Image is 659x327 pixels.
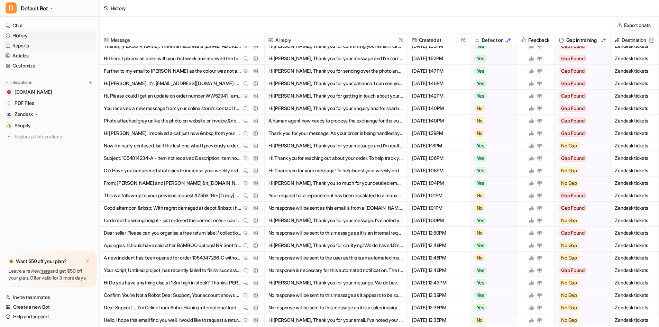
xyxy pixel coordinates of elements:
span: Yes [474,267,487,274]
p: Want $50 off your plan? [16,258,67,265]
p: Subject: 1054814234-A - Item not received Description: Item not recieved [104,152,242,164]
span: Gap Found [559,229,587,236]
a: here [40,268,50,274]
button: Gap Found [555,52,606,65]
button: No Gap [555,276,606,289]
span: Zendesk tickets [613,77,656,90]
button: No [470,202,513,214]
button: Yes [470,301,513,314]
span: Zendesk tickets [613,314,656,326]
span: No [474,229,485,236]
span: Gap Found [559,43,587,49]
a: Chat [3,21,97,30]
span: No [474,254,485,261]
span: Zendesk tickets [613,252,656,264]
span: [DATE] 1:06PM [411,152,467,164]
span: Yes [474,43,487,49]
span: Yes [474,142,487,149]
span: [DATE] 12:35PM [411,314,467,326]
p: Hi there, I placed an order with you last week and received the following dispatch notice, and a ... [104,52,242,65]
button: No Gap [555,239,606,252]
span: No Gap [559,180,579,187]
span: Gap Found [559,117,587,124]
a: wovenwood.co.uk[DOMAIN_NAME] [3,87,97,97]
a: History [3,31,97,40]
div: Gap in training [557,34,607,46]
button: No response will be sent to this message as it appears to be spam or a phishing attempt. The tick... [268,289,403,301]
span: Yes [474,67,487,74]
img: wovenwood.co.uk [7,90,11,94]
span: Shopify [15,122,31,129]
button: Hi [PERSON_NAME], Thank you for sending over the photo and explaining your preference for the exc... [268,65,403,77]
span: Zendesk tickets [613,264,656,276]
span: [DATE] 1:01PM [411,202,467,214]
a: ShopifyShopify [3,121,97,130]
span: Gap Found [559,80,587,87]
span: Zendesk tickets [613,152,656,164]
span: [DATE] 1:18PM [411,139,467,152]
span: Zendesk tickets [613,227,656,239]
span: Destination [613,34,656,46]
span: Yes [474,167,487,174]
p: Zendesk [15,111,33,118]
img: PDF Files [7,101,11,105]
img: expand menu [4,80,9,85]
button: No [470,115,513,127]
span: Message [102,34,261,46]
p: Photo attached grey unlike the photo on website or invoice.&nbsp; Will do a return and request a ... [104,115,242,127]
span: Default Bot [21,3,48,13]
img: explore all integrations [6,133,12,140]
button: Hi, Thank you for your message! To help boost your weekly orders, I recommend signing up for our ... [268,164,403,177]
span: Gap Found [559,267,587,274]
button: Gap Found [555,127,606,139]
span: [DATE] 1:46PM [411,77,467,90]
button: Gap Found [555,189,606,202]
span: Zendesk tickets [613,189,656,202]
span: Zendesk tickets [613,115,656,127]
button: Hi, Thank you for reaching out about your order. To help track your item, could you please confir... [268,152,403,164]
button: Yes [470,276,513,289]
span: Zendesk tickets [613,90,656,102]
span: Created at [411,34,467,46]
span: [DATE] 12:48PM [411,252,467,264]
span: No [474,130,485,137]
button: Hi [PERSON_NAME], Thank you for getting in touch about your order WW52941 and the missing planter... [268,90,403,102]
p: Hello, I hope this email find you well. I would like to request a return for the attached order. ... [104,314,242,326]
button: No [470,314,513,326]
span: Yes [474,80,487,87]
span: [DATE] 1:40PM [411,102,467,115]
span: No Gap [559,167,579,174]
button: Hi [PERSON_NAME], Thank you for your patience. I can see your order was shipped with DHL, but the... [268,77,403,90]
button: No Gap [555,177,606,189]
a: Help and support [3,312,97,321]
span: Gap Found [559,67,587,74]
button: Hi [PERSON_NAME], Thank you for your message. I've noted your request to return the 2ft hurdles f... [268,214,403,227]
button: Yes [470,239,513,252]
span: Zendesk tickets [613,239,656,252]
button: Export chats [615,20,653,30]
button: Hi [PERSON_NAME], Thank you for your email. I've noted your request to return order #WW53720 due ... [268,314,403,326]
a: PDF FilesPDF Files [3,98,97,108]
button: Hi [PERSON_NAME], Thank you for your enquiry and for sharing the details of your project. I have ... [268,102,403,115]
span: Yes [474,55,487,62]
button: No Gap [555,139,606,152]
h2: Deflection [482,34,504,46]
span: No Gap [559,217,579,224]
span: No [474,205,485,211]
button: Gap Found [555,65,606,77]
button: No [470,227,513,239]
button: A human agent now needs to process the exchange for the customer's incorrect item. An internal no... [268,115,403,127]
p: I ordered the wrong height - just ordered the correct ones - can I get a refund and return the 2f... [104,214,242,227]
a: Reports [3,41,97,51]
span: Gap Found [559,105,587,112]
button: Hi [PERSON_NAME], Thank you so much for your detailed email and for providing the photos. I’m ver... [268,177,403,189]
span: Yes [474,155,487,162]
button: Thank you for your message. As your order is being handled by DXdelivery, I am unable to provide ... [268,127,403,139]
span: No Gap [559,304,579,311]
span: No Gap [559,279,579,286]
span: Zendesk tickets [613,102,656,115]
button: Your request for a replacement has been escalated to a manager for review. You will hear from us ... [268,189,403,202]
button: Yes [470,152,513,164]
span: [DATE] 1:04PM [411,177,467,189]
span: Yes [474,242,487,249]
